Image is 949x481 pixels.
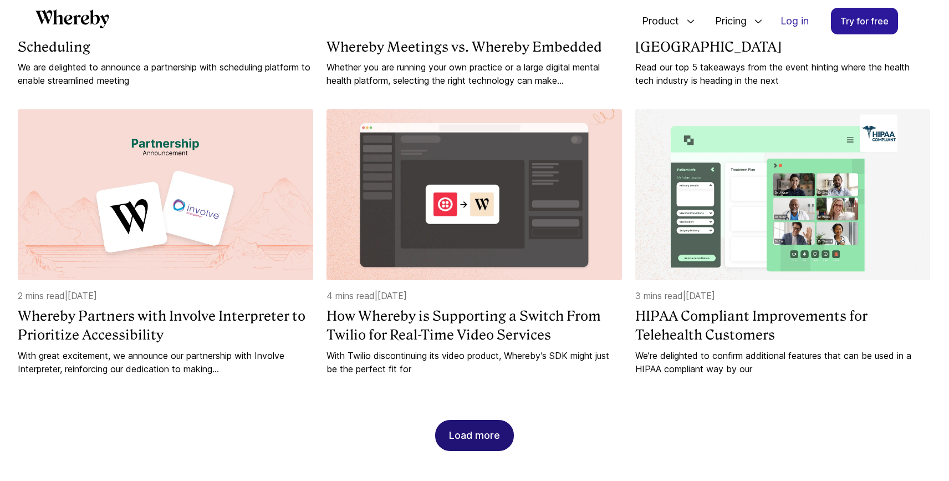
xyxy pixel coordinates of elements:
p: 2 mins read | [DATE] [18,289,313,302]
p: 4 mins read | [DATE] [326,289,622,302]
span: Product [631,3,682,39]
span: Pricing [704,3,749,39]
a: Log in [772,8,818,34]
a: Whereby Partners with Involve Interpreter to Prioritize Accessibility [18,307,313,344]
a: With great excitement, we announce our partnership with Involve Interpreter, reinforcing our dedi... [18,349,313,376]
a: With Twilio discontinuing its video product, Whereby’s SDK might just be the perfect fit for [326,349,622,376]
a: HIPAA Compliant Improvements for Telehealth Customers [635,307,931,344]
a: Try for free [831,8,898,34]
button: Load more [435,420,514,451]
a: How Whereby is Supporting a Switch From Twilio for Real-Time Video Services [326,307,622,344]
div: Load more [449,421,500,450]
p: 3 mins read | [DATE] [635,289,931,302]
a: Whereby [35,9,109,32]
a: Read our top 5 takeaways from the event hinting where the health tech industry is heading in the ... [635,60,931,87]
a: We’re delighted to confirm additional features that can be used in a HIPAA compliant way by our [635,349,931,376]
a: Whether you are running your own practice or a large digital mental health platform, selecting th... [326,60,622,87]
svg: Whereby [35,9,109,28]
a: We are delighted to announce a partnership with scheduling platform to enable streamlined meeting [18,60,313,87]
